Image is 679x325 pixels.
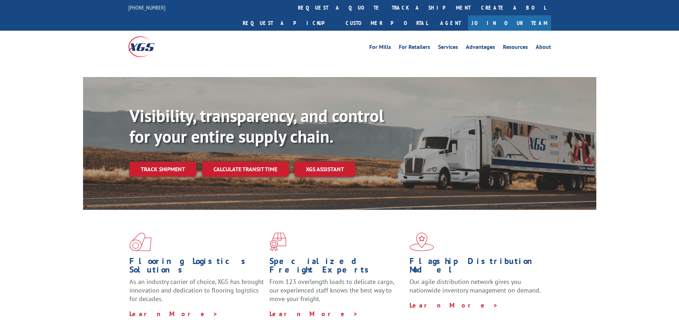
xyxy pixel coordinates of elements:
[468,15,551,31] a: Join Our Team
[269,278,404,309] p: From 123 overlength loads to delicate cargo, our experienced staff knows the best way to move you...
[129,233,151,251] img: xgs-icon-total-supply-chain-intelligence-red
[128,4,165,11] a: [PHONE_NUMBER]
[129,278,264,303] span: As an industry carrier of choice, XGS has brought innovation and dedication to flooring logistics...
[237,15,340,31] a: Request a pickup
[503,44,528,52] a: Resources
[369,44,391,52] a: For Mills
[466,44,495,52] a: Advantages
[129,105,384,147] b: Visibility, transparency, and control for your entire supply chain.
[438,44,458,52] a: Services
[202,162,289,177] a: Calculate transit time
[129,257,264,278] h1: Flooring Logistics Solutions
[410,233,434,251] img: xgs-icon-flagship-distribution-model-red
[410,278,541,294] span: Our agile distribution network gives you nationwide inventory management on demand.
[269,257,404,278] h1: Specialized Freight Experts
[410,301,498,309] a: Learn More >
[340,15,433,31] a: Customer Portal
[269,310,358,318] a: Learn More >
[399,44,430,52] a: For Retailers
[129,162,196,177] a: Track shipment
[294,162,355,177] a: XGS ASSISTANT
[269,233,286,251] img: xgs-icon-focused-on-flooring-red
[433,15,468,31] a: Agent
[536,44,551,52] a: About
[410,257,544,278] h1: Flagship Distribution Model
[129,310,218,318] a: Learn More >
